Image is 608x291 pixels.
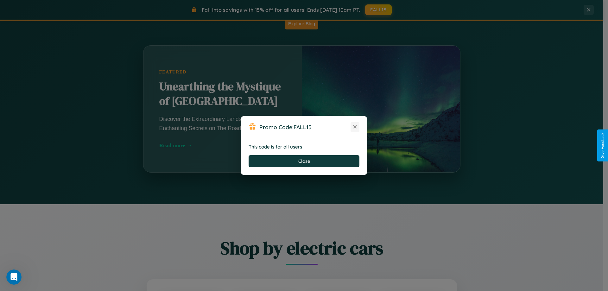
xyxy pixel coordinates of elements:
button: Close [249,155,359,167]
div: Give Feedback [600,133,605,158]
strong: This code is for all users [249,144,302,150]
h3: Promo Code: [259,123,351,130]
iframe: Intercom live chat [6,269,22,285]
b: FALL15 [294,123,312,130]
